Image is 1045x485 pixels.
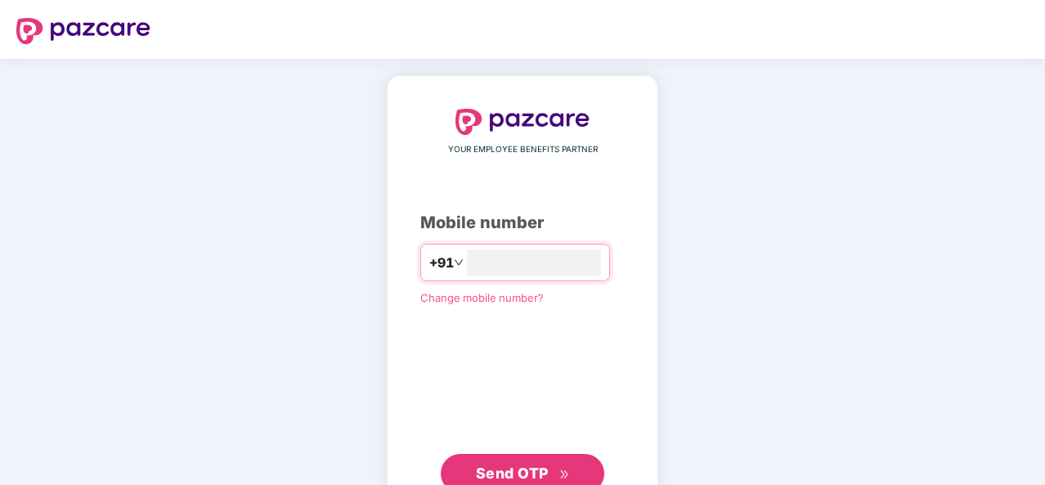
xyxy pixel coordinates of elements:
span: YOUR EMPLOYEE BENEFITS PARTNER [448,143,598,156]
span: down [454,258,464,267]
span: double-right [559,469,570,480]
div: Mobile number [420,210,625,236]
img: logo [455,109,590,135]
img: logo [16,18,150,44]
span: Send OTP [476,465,549,482]
span: +91 [429,253,454,273]
a: Change mobile number? [420,291,544,304]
